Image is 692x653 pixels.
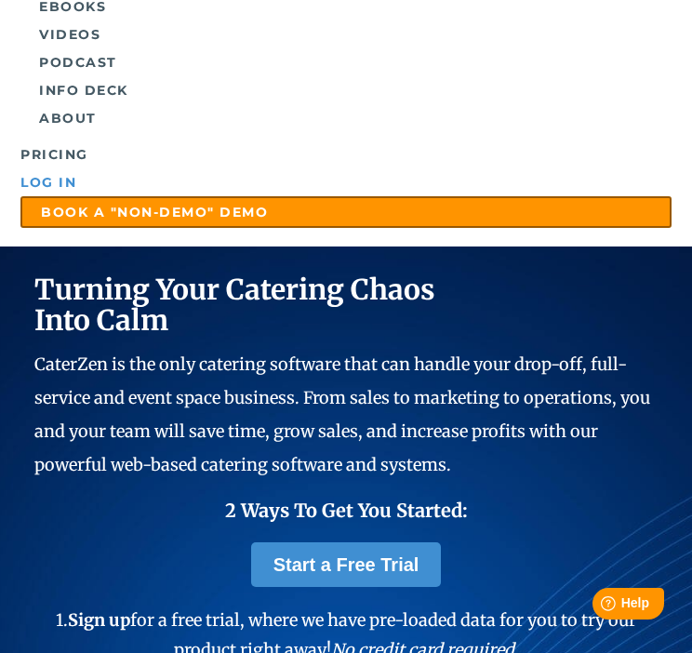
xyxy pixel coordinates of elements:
span: 2 Ways To Get You Started: [225,499,468,522]
span: Sign up [68,609,130,631]
iframe: Help widget launcher [526,580,672,633]
a: Videos [20,20,671,48]
a: Log in [20,168,671,196]
a: Pricing [20,140,671,168]
a: Podcast [20,48,671,76]
a: Info Deck [20,76,671,104]
span: Turning Your Catering Chaos Into Calm [34,272,435,338]
a: Start a Free Trial [251,542,442,587]
a: About [20,104,671,132]
a: Book a "Non-Demo" Demo [20,196,671,228]
span: CaterZen is the only catering software that can handle your drop-off, full-service and event spac... [34,353,650,475]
